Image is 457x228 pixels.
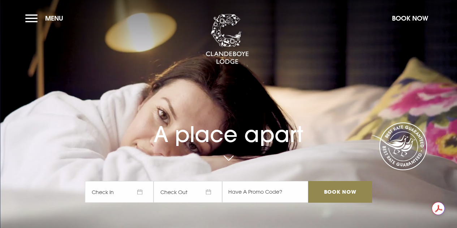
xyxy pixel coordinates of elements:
button: Book Now [388,10,432,26]
button: Menu [25,10,67,26]
span: Check In [85,181,154,203]
span: Check Out [154,181,222,203]
img: Clandeboye Lodge [206,14,249,65]
h1: A place apart [85,107,372,147]
input: Have A Promo Code? [222,181,308,203]
span: Menu [45,14,63,22]
input: Book Now [308,181,372,203]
